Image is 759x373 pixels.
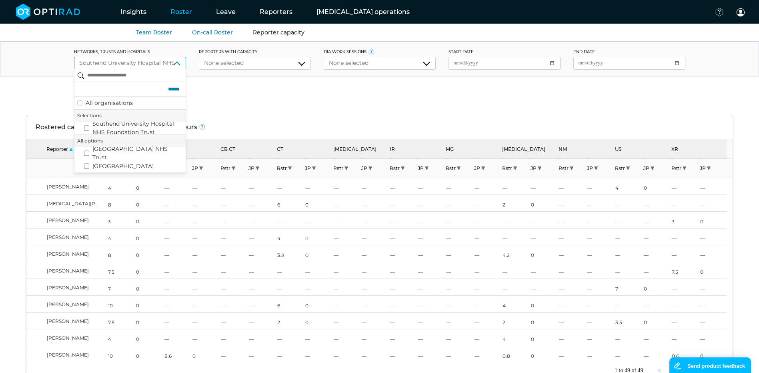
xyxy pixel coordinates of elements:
div: –– [557,212,586,228]
div: –– [586,245,614,262]
div: –– [670,178,699,195]
div: –– [332,313,360,329]
div: 0 [529,313,557,329]
div: –– [586,229,614,245]
div: –– [473,229,501,245]
div: 4 [106,178,134,195]
div: –– [473,195,501,211]
div: –– [670,245,699,262]
div: –– [670,313,699,329]
span: ▼ [368,162,373,173]
div: –– [642,212,670,228]
span: ▼ [344,162,349,173]
div: –– [614,329,642,346]
div: –– [219,212,247,228]
div: –– [417,229,445,245]
div: –– [699,229,727,245]
div: –– [163,229,191,245]
div: 6 [276,195,304,211]
div: –– [332,279,360,295]
div: –– [614,296,642,312]
div: –– [699,245,727,262]
div: –– [614,212,642,228]
div: –– [360,279,389,295]
div: –– [699,279,727,295]
div: –– [614,245,642,262]
div: [PERSON_NAME] [26,296,106,312]
div: Southend University Hospital NHS Foundation Trust [79,59,181,76]
div: –– [247,262,276,279]
div: –– [557,296,586,312]
label: End Date [573,48,685,55]
div: 7 [614,279,642,295]
div: 0 [134,313,163,329]
a: Team Roster [136,29,172,36]
div: 0 [529,346,557,363]
div: –– [219,262,247,279]
div: –– [501,178,529,195]
div: –– [332,229,360,245]
div: 7.5 [106,313,134,329]
div: –– [219,346,247,363]
div: –– [332,296,360,312]
div: –– [417,279,445,295]
div: [PERSON_NAME] [26,313,106,329]
div: –– [670,329,699,346]
div: –– [191,279,219,295]
div: –– [332,245,360,262]
div: –– [247,329,276,346]
span: CT [277,146,283,152]
div: 2 [276,313,304,329]
div: –– [163,245,191,262]
div: –– [191,329,219,346]
div: 0 [529,329,557,346]
div: 0 [134,262,163,279]
div: –– [586,262,614,279]
div: –– [276,329,304,346]
div: –– [332,212,360,228]
span: [MEDICAL_DATA] [502,146,545,152]
div: –– [642,296,670,312]
div: 7.5 [670,262,699,279]
div: –– [163,178,191,195]
span: ▼ [198,162,204,173]
div: 8 [106,245,134,262]
a: On-call Roster [192,29,233,36]
div: –– [557,195,586,211]
div: –– [699,178,727,195]
div: 0 [134,245,163,262]
div: –– [219,329,247,346]
div: –– [389,229,417,245]
div: –– [417,195,445,211]
div: –– [417,178,445,195]
div: 0 [134,329,163,346]
span: This table allows you to compare a reporter’s Rostered hours (Rstr) and job plan hours (JP) commi... [199,124,205,131]
label: Reporters with capacity [199,48,311,55]
div: 10 [106,296,134,312]
label: networks, trusts and hospitals [74,48,186,55]
li: Selections [74,109,186,122]
span: ▼ [311,162,316,173]
div: 0 [134,195,163,211]
div: 0 [304,195,332,211]
div: 0 [304,313,332,329]
div: –– [529,178,557,195]
div: –– [586,296,614,312]
div: 0 [304,245,332,262]
div: –– [670,195,699,211]
div: –– [219,178,247,195]
div: [PERSON_NAME] [26,329,106,346]
div: –– [191,296,219,312]
div: 0 [134,296,163,312]
div: –– [557,329,586,346]
div: –– [586,329,614,346]
div: –– [163,195,191,211]
div: –– [642,195,670,211]
span: ▼ [287,162,292,173]
div: 0 [529,245,557,262]
div: –– [360,229,389,245]
div: –– [304,329,332,346]
div: –– [445,212,473,228]
div: –– [699,195,727,211]
div: –– [642,245,670,262]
